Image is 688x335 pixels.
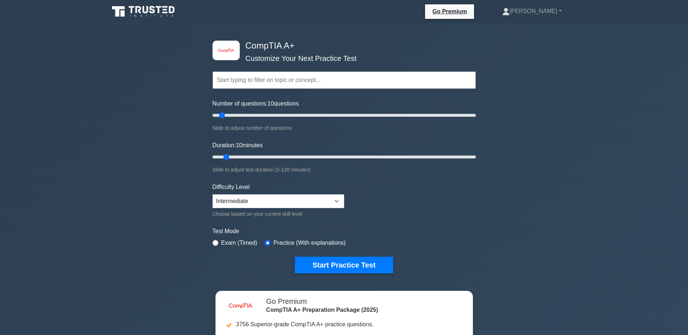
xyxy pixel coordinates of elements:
[213,165,476,174] div: Slide to adjust test duration (5-120 minutes)
[213,124,476,132] div: Slide to adjust number of questions
[295,257,393,273] button: Start Practice Test
[236,142,242,148] span: 10
[221,239,258,247] label: Exam (Timed)
[213,71,476,89] input: Start typing to filter on topic or concept...
[213,210,344,218] div: Choose based on your current skill level
[428,7,471,16] a: Go Premium
[213,99,299,108] label: Number of questions: questions
[485,4,579,18] a: [PERSON_NAME]
[268,100,274,107] span: 10
[243,41,440,51] h4: CompTIA A+
[213,227,476,236] label: Test Mode
[273,239,346,247] label: Practice (With explanations)
[213,183,250,191] label: Difficulty Level
[213,141,263,150] label: Duration: minutes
